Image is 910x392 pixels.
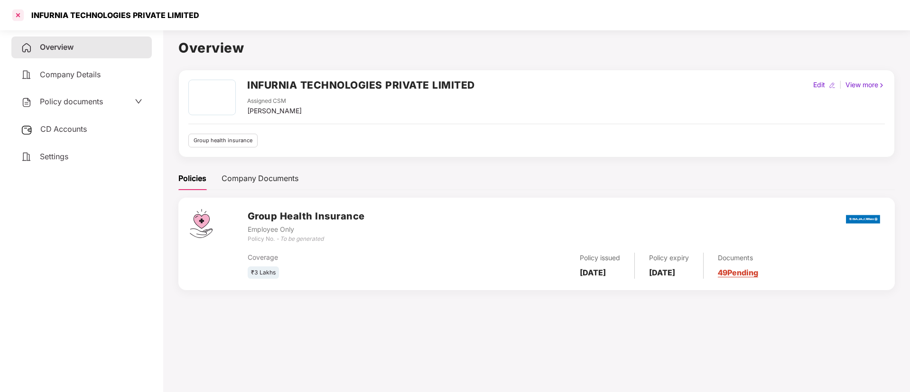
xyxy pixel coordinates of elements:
div: Policy expiry [649,253,689,263]
div: Policy issued [580,253,620,263]
h1: Overview [178,37,895,58]
b: [DATE] [580,268,606,277]
div: Coverage [248,252,460,263]
img: svg+xml;base64,PHN2ZyB4bWxucz0iaHR0cDovL3d3dy53My5vcmcvMjAwMC9zdmciIHdpZHRoPSIyNCIgaGVpZ2h0PSIyNC... [21,151,32,163]
span: Settings [40,152,68,161]
a: 49 Pending [718,268,758,277]
div: Employee Only [248,224,365,235]
b: [DATE] [649,268,675,277]
h2: INFURNIA TECHNOLOGIES PRIVATE LIMITED [247,77,475,93]
div: [PERSON_NAME] [247,106,302,116]
div: Documents [718,253,758,263]
div: Policies [178,173,206,184]
i: To be generated [280,235,324,242]
h3: Group Health Insurance [248,209,365,224]
img: svg+xml;base64,PHN2ZyB4bWxucz0iaHR0cDovL3d3dy53My5vcmcvMjAwMC9zdmciIHdpZHRoPSIyNCIgaGVpZ2h0PSIyNC... [21,97,32,108]
img: svg+xml;base64,PHN2ZyB4bWxucz0iaHR0cDovL3d3dy53My5vcmcvMjAwMC9zdmciIHdpZHRoPSIyNCIgaGVpZ2h0PSIyNC... [21,42,32,54]
div: ₹3 Lakhs [248,266,279,279]
span: Policy documents [40,97,103,106]
img: editIcon [829,82,836,89]
div: Edit [811,80,827,90]
div: Policy No. - [248,235,365,244]
span: CD Accounts [40,124,87,134]
div: Company Documents [222,173,298,184]
img: svg+xml;base64,PHN2ZyB3aWR0aD0iMjUiIGhlaWdodD0iMjQiIHZpZXdCb3g9IjAgMCAyNSAyNCIgZmlsbD0ibm9uZSIgeG... [21,124,33,136]
img: svg+xml;base64,PHN2ZyB4bWxucz0iaHR0cDovL3d3dy53My5vcmcvMjAwMC9zdmciIHdpZHRoPSIyNCIgaGVpZ2h0PSIyNC... [21,69,32,81]
div: View more [844,80,887,90]
div: Group health insurance [188,134,258,147]
div: | [837,80,844,90]
img: rightIcon [878,82,885,89]
span: down [135,98,142,105]
span: Overview [40,42,74,52]
div: Assigned CSM [247,97,302,106]
img: bajaj.png [846,209,880,230]
img: svg+xml;base64,PHN2ZyB4bWxucz0iaHR0cDovL3d3dy53My5vcmcvMjAwMC9zdmciIHdpZHRoPSI0Ny43MTQiIGhlaWdodD... [190,209,213,238]
span: Company Details [40,70,101,79]
div: INFURNIA TECHNOLOGIES PRIVATE LIMITED [26,10,199,20]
